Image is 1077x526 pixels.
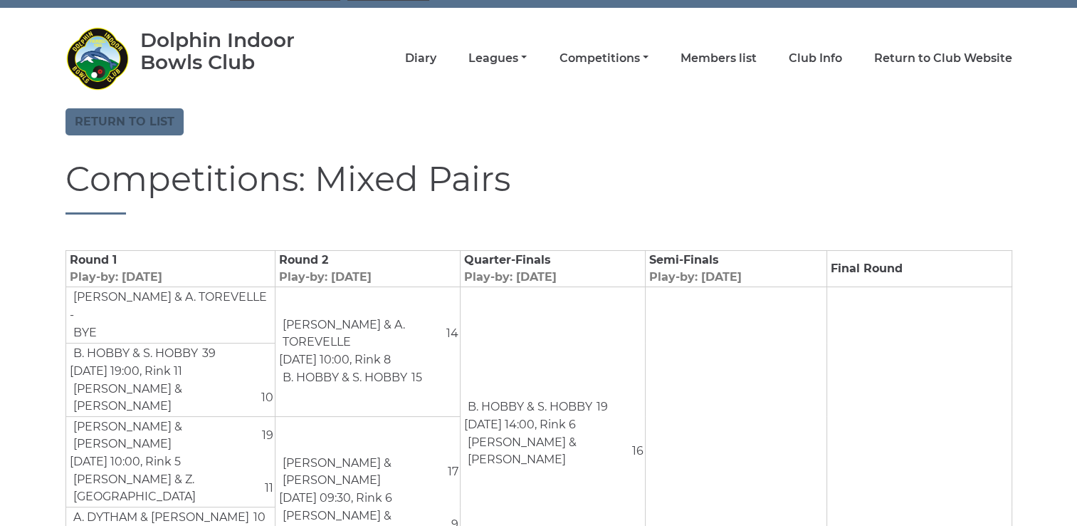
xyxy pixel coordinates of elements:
[262,428,273,442] span: 19
[275,250,461,287] td: Round 2
[265,481,273,495] span: 11
[405,51,436,66] a: Diary
[461,250,646,287] td: Quarter-Finals
[448,465,458,478] span: 17
[632,444,643,458] span: 16
[70,344,199,363] td: B. HOBBY & S. HOBBY
[65,160,1012,215] h1: Competitions: Mixed Pairs
[468,51,527,66] a: Leagues
[70,288,268,306] td: [PERSON_NAME] & A. TOREVELLE
[253,510,266,524] span: 10
[70,324,98,342] td: BYE
[70,418,259,453] td: [PERSON_NAME] & [PERSON_NAME]
[681,51,757,66] a: Members list
[645,250,826,287] td: Semi-Finals
[279,454,444,490] td: [PERSON_NAME] & [PERSON_NAME]
[446,326,458,340] span: 14
[65,416,275,507] td: [DATE] 10:00, Rink 5
[464,398,593,416] td: B. HOBBY & S. HOBBY
[70,380,258,416] td: [PERSON_NAME] & [PERSON_NAME]
[411,371,422,384] span: 15
[874,51,1012,66] a: Return to Club Website
[559,51,648,66] a: Competitions
[65,287,275,343] td: -
[261,391,273,404] span: 10
[202,346,216,360] span: 39
[65,26,130,91] img: Dolphin Indoor Bowls Club
[65,343,275,416] td: [DATE] 19:00, Rink 11
[140,29,336,73] div: Dolphin Indoor Bowls Club
[65,250,275,287] td: Round 1
[275,287,461,416] td: [DATE] 10:00, Rink 8
[279,368,408,387] td: B. HOBBY & S. HOBBY
[65,108,184,135] a: Return to list
[649,270,742,284] span: Play-by: [DATE]
[464,433,629,469] td: [PERSON_NAME] & [PERSON_NAME]
[279,316,443,351] td: [PERSON_NAME] & A. TOREVELLE
[279,270,372,284] span: Play-by: [DATE]
[70,270,162,284] span: Play-by: [DATE]
[789,51,842,66] a: Club Info
[464,270,557,284] span: Play-by: [DATE]
[597,400,608,413] span: 19
[70,470,262,506] td: [PERSON_NAME] & Z. [GEOGRAPHIC_DATA]
[826,250,1012,287] td: Final Round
